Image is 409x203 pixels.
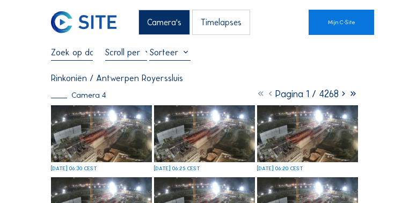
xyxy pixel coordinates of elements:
input: Zoek op datum 󰅀 [51,47,93,57]
img: C-SITE Logo [51,11,116,33]
a: C-SITE Logo [51,10,79,35]
div: Camera 4 [51,91,106,99]
div: Rinkoniën / Antwerpen Royerssluis [51,74,183,83]
span: Pagina 1 / 4268 [275,88,339,100]
div: Timelapses [192,10,250,35]
img: image_53210854 [257,105,358,162]
div: [DATE] 06:25 CEST [154,166,200,171]
div: Camera's [138,10,190,35]
div: [DATE] 06:20 CEST [257,166,303,171]
img: image_53211175 [51,105,152,162]
a: Mijn C-Site [309,10,374,35]
img: image_53211010 [154,105,255,162]
div: [DATE] 06:30 CEST [51,166,97,171]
